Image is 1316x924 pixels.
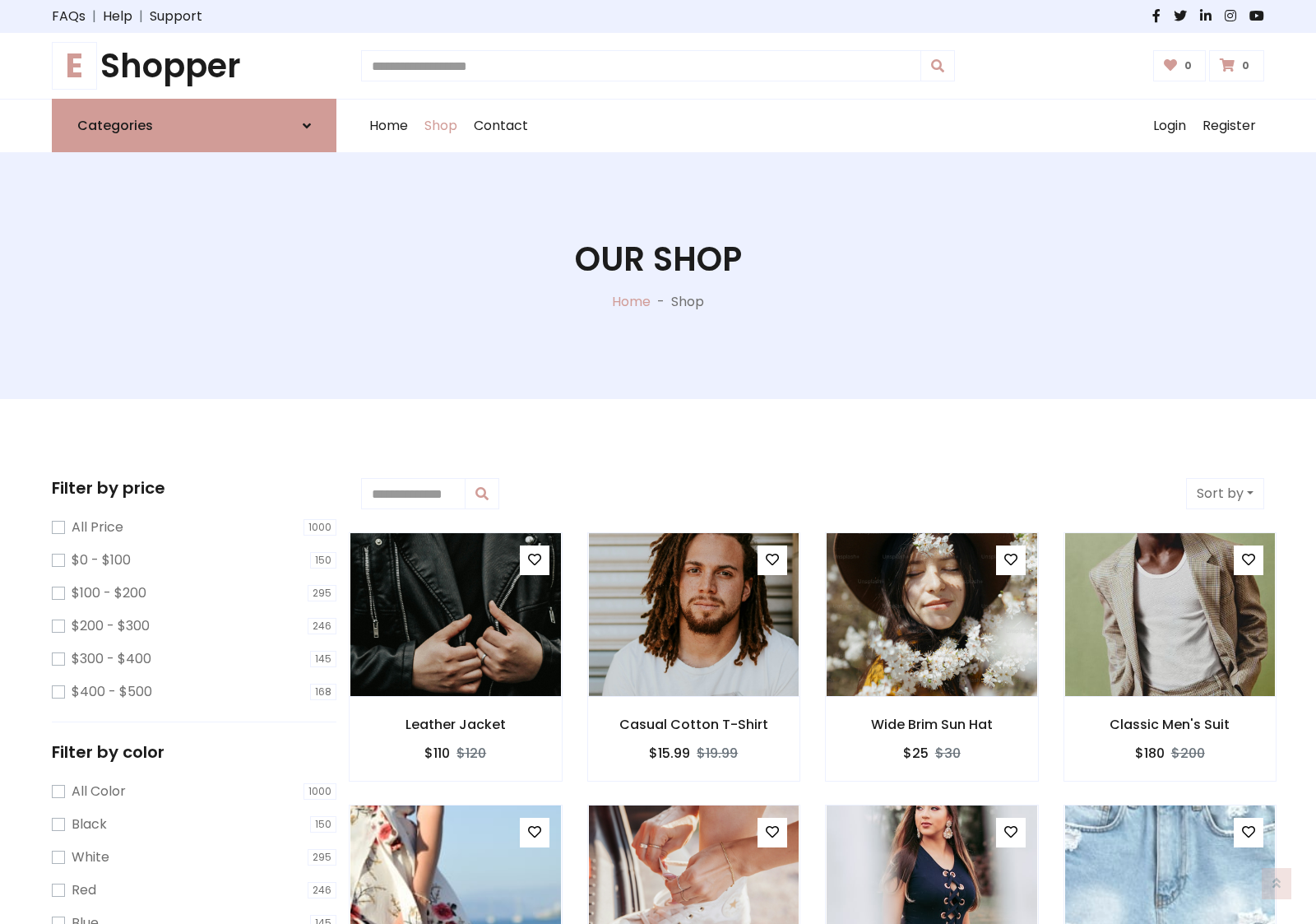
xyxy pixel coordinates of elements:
label: $300 - $400 [72,649,151,669]
span: 1000 [304,519,336,536]
p: - [651,292,671,312]
label: Black [72,815,107,834]
del: $30 [935,744,961,763]
span: | [132,7,150,26]
label: All Price [72,518,123,537]
h6: $25 [903,745,929,761]
a: Home [612,292,651,311]
span: | [86,7,103,26]
span: 168 [310,684,336,700]
h5: Filter by color [52,742,336,762]
label: Red [72,880,96,900]
label: $400 - $500 [72,682,152,702]
span: 295 [308,585,336,601]
a: 0 [1153,50,1207,81]
h6: Leather Jacket [350,717,562,732]
label: $0 - $100 [72,550,131,570]
h1: Shopper [52,46,336,86]
label: $100 - $200 [72,583,146,603]
span: 145 [310,651,336,667]
a: EShopper [52,46,336,86]
h1: Our Shop [575,239,742,279]
h6: Categories [77,118,153,133]
a: Home [361,100,416,152]
a: FAQs [52,7,86,26]
h6: $180 [1135,745,1165,761]
span: 0 [1238,58,1253,73]
span: 150 [310,552,336,569]
a: Support [150,7,202,26]
h6: $15.99 [649,745,690,761]
del: $19.99 [697,744,738,763]
span: 0 [1180,58,1196,73]
label: $200 - $300 [72,616,150,636]
span: 1000 [304,783,336,800]
h5: Filter by price [52,478,336,498]
h6: Classic Men's Suit [1064,717,1277,732]
span: 295 [308,849,336,866]
span: 246 [308,882,336,898]
span: E [52,42,97,90]
del: $200 [1171,744,1205,763]
button: Sort by [1186,478,1264,509]
span: 246 [308,618,336,634]
a: Register [1194,100,1264,152]
a: Categories [52,99,336,152]
a: 0 [1209,50,1264,81]
label: White [72,847,109,867]
a: Shop [416,100,466,152]
a: Login [1145,100,1194,152]
h6: Casual Cotton T-Shirt [588,717,800,732]
a: Contact [466,100,536,152]
span: 150 [310,816,336,833]
h6: Wide Brim Sun Hat [826,717,1038,732]
h6: $110 [424,745,450,761]
del: $120 [456,744,486,763]
label: All Color [72,782,126,801]
p: Shop [671,292,704,312]
a: Help [103,7,132,26]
